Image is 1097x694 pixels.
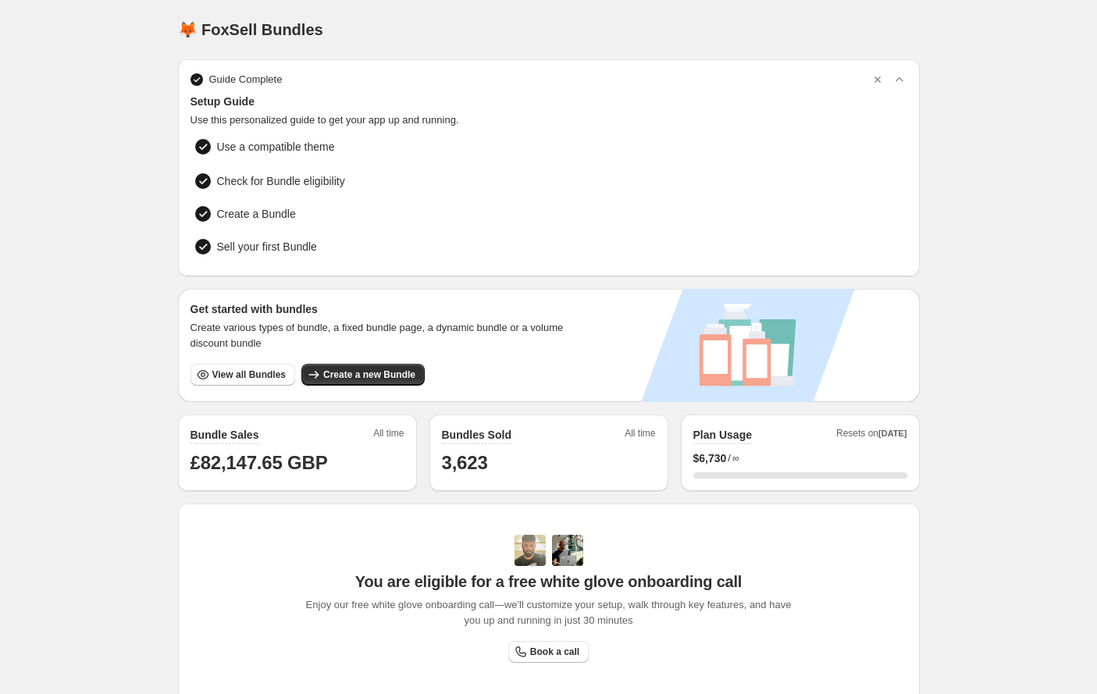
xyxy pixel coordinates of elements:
[191,301,579,317] h3: Get started with bundles
[693,450,907,466] div: /
[217,173,345,189] span: Check for Bundle eligibility
[836,427,907,444] span: Resets on
[732,452,739,464] span: ∞
[209,72,283,87] span: Guide Complete
[212,368,286,381] span: View all Bundles
[508,641,589,663] a: Book a call
[191,320,579,351] span: Create various types of bundle, a fixed bundle page, a dynamic bundle or a volume discount bundle
[301,364,425,386] button: Create a new Bundle
[530,646,579,658] span: Book a call
[191,112,907,128] span: Use this personalized guide to get your app up and running.
[323,368,415,381] span: Create a new Bundle
[217,206,296,222] span: Create a Bundle
[178,20,323,39] h1: 🦊 FoxSell Bundles
[515,535,546,566] img: Adi
[373,427,404,444] span: All time
[191,427,259,443] h2: Bundle Sales
[442,450,656,475] h1: 3,623
[217,139,802,155] span: Use a compatible theme
[191,364,295,386] button: View all Bundles
[552,535,583,566] img: Prakhar
[191,450,404,475] h1: £82,147.65 GBP
[297,597,800,628] span: Enjoy our free white glove onboarding call—we'll customize your setup, walk through key features,...
[878,429,906,438] span: [DATE]
[442,427,511,443] h2: Bundles Sold
[693,450,727,466] span: $ 6,730
[191,94,907,109] span: Setup Guide
[355,572,742,591] span: You are eligible for a free white glove onboarding call
[693,427,752,443] h2: Plan Usage
[625,427,655,444] span: All time
[217,239,317,254] span: Sell your first Bundle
